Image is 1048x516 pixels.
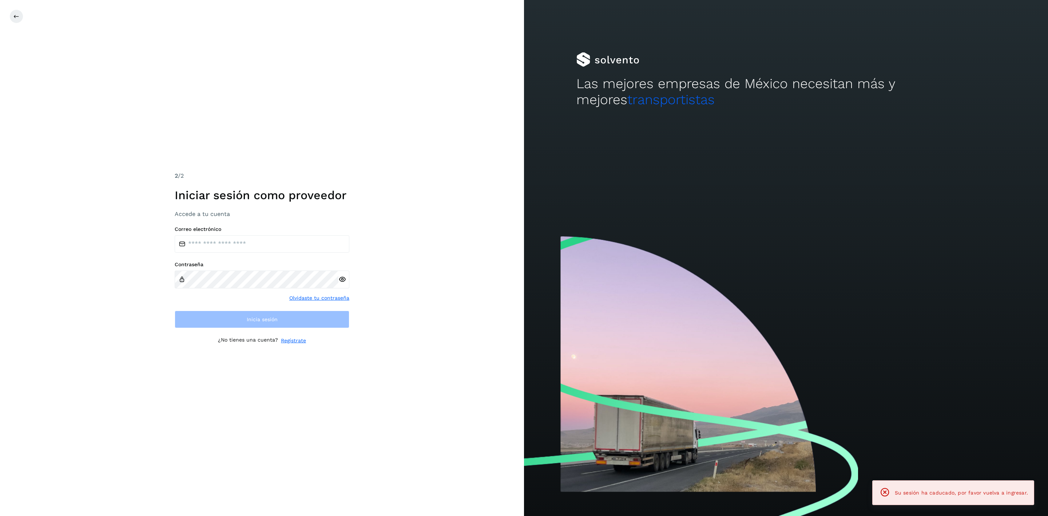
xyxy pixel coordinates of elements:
[175,210,349,217] h3: Accede a tu cuenta
[175,172,349,180] div: /2
[247,317,278,322] span: Inicia sesión
[895,490,1028,496] span: Su sesión ha caducado, por favor vuelva a ingresar.
[576,76,996,108] h2: Las mejores empresas de México necesitan más y mejores
[175,226,349,232] label: Correo electrónico
[175,261,349,268] label: Contraseña
[627,92,715,107] span: transportistas
[281,337,306,344] a: Regístrate
[175,188,349,202] h1: Iniciar sesión como proveedor
[289,294,349,302] a: Olvidaste tu contraseña
[175,172,178,179] span: 2
[175,311,349,328] button: Inicia sesión
[218,337,278,344] p: ¿No tienes una cuenta?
